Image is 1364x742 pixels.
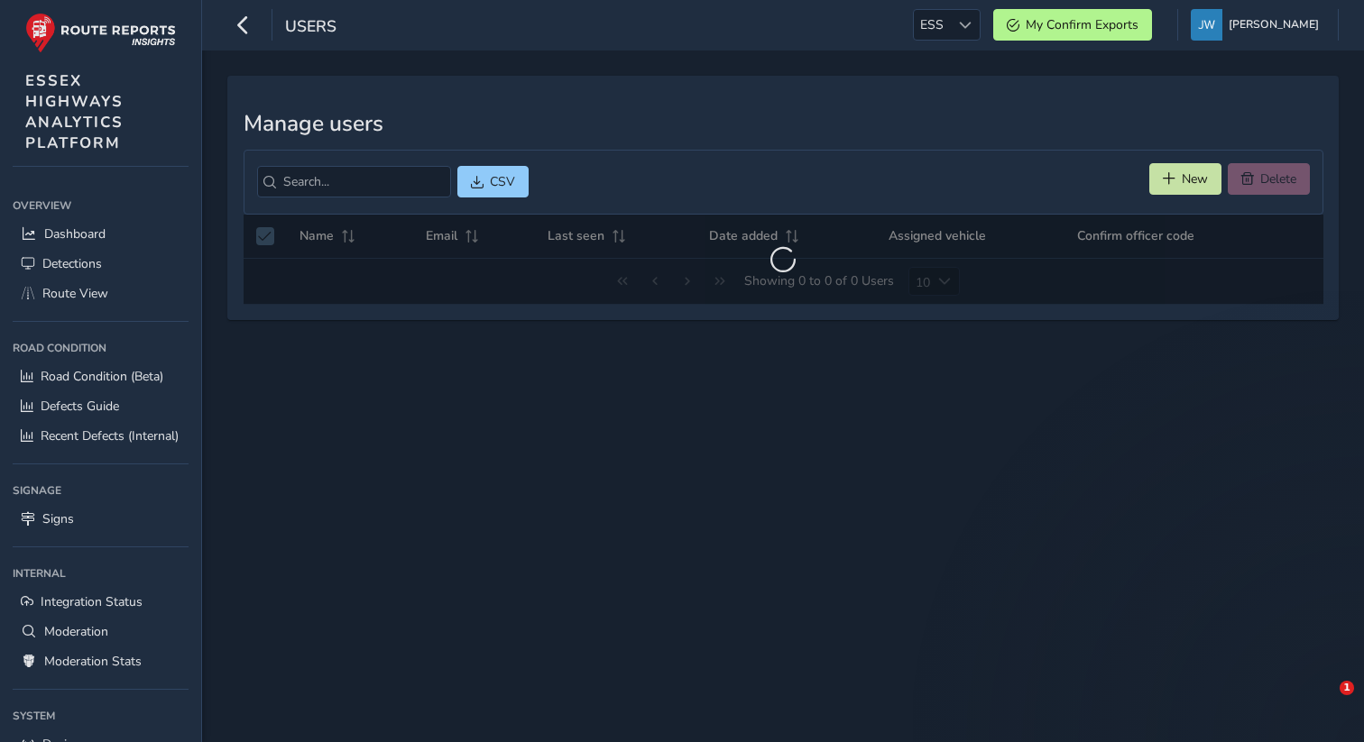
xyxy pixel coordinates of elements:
button: My Confirm Exports [993,9,1152,41]
button: New [1149,163,1221,195]
span: Integration Status [41,593,143,610]
a: Road Condition (Beta) [13,362,189,391]
span: Road Condition (Beta) [41,368,163,385]
a: Defects Guide [13,391,189,421]
input: Search... [257,166,451,197]
a: Moderation Stats [13,646,189,676]
div: Road Condition [13,334,189,362]
img: rr logo [25,13,176,53]
span: Route View [42,285,108,302]
span: Detections [42,255,102,272]
a: Moderation [13,617,189,646]
a: Route View [13,279,189,308]
span: Moderation Stats [44,653,142,670]
a: Recent Defects (Internal) [13,421,189,451]
div: Internal [13,560,189,587]
div: System [13,702,189,729]
span: Defects Guide [41,398,119,415]
a: Integration Status [13,587,189,617]
button: CSV [457,166,529,197]
a: Detections [13,249,189,279]
span: New [1182,170,1208,188]
img: diamond-layout [1191,9,1222,41]
span: My Confirm Exports [1026,16,1138,33]
span: Dashboard [44,225,106,243]
span: Users [285,15,336,41]
div: Overview [13,192,189,219]
span: ESS [914,10,950,40]
h3: Manage users [244,111,1323,137]
span: [PERSON_NAME] [1229,9,1319,41]
span: 1 [1340,681,1354,695]
span: Recent Defects (Internal) [41,427,179,444]
button: [PERSON_NAME] [1191,9,1325,41]
span: Moderation [44,623,108,640]
span: ESSEX HIGHWAYS ANALYTICS PLATFORM [25,70,124,153]
span: CSV [490,173,515,190]
a: Dashboard [13,219,189,249]
iframe: Intercom live chat [1303,681,1346,724]
a: Signs [13,504,189,534]
span: Signs [42,510,74,527]
div: Signage [13,477,189,504]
